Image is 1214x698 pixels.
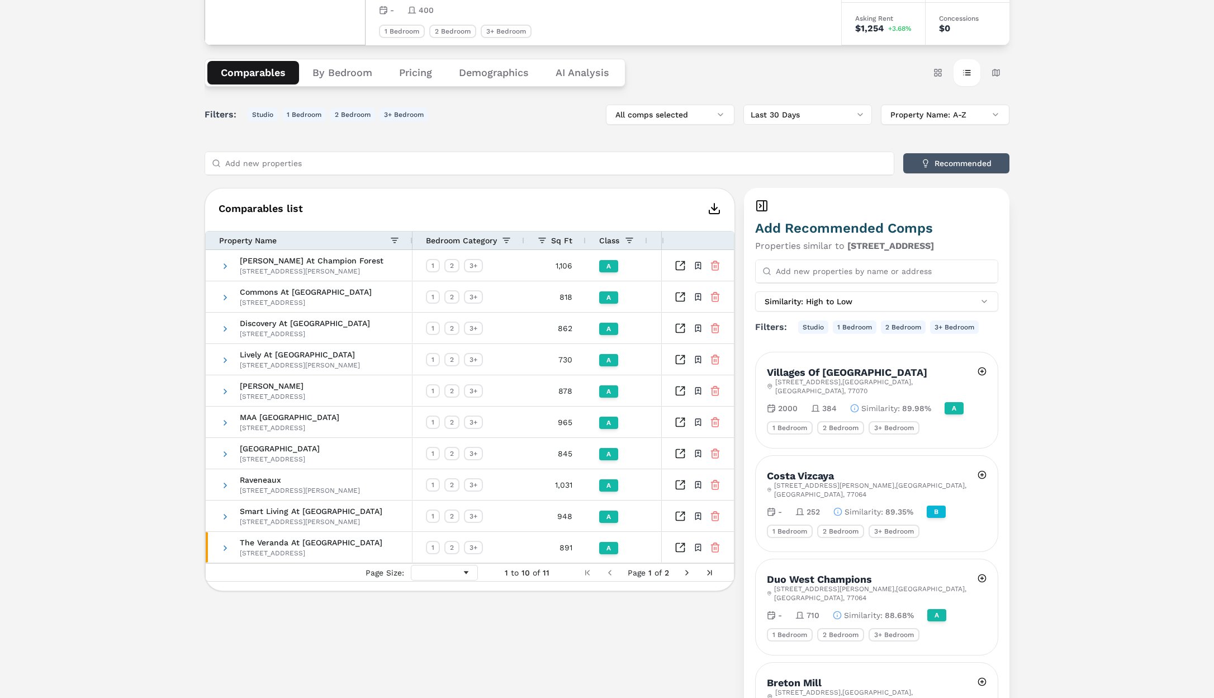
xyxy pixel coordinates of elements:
div: 2 [444,290,459,304]
span: of [533,568,540,577]
div: [STREET_ADDRESS][PERSON_NAME] [240,517,382,526]
div: 2 [444,510,459,523]
a: Inspect Comparables [675,323,686,334]
span: - [778,610,782,621]
button: Pricing [386,61,445,84]
span: 400 [419,4,434,16]
div: B [927,506,946,518]
span: [GEOGRAPHIC_DATA] [240,445,320,452]
span: 89.98% [902,403,931,414]
span: Comparables list [219,204,303,214]
div: $1,254 [855,24,884,33]
a: Inspect Comparables [675,260,686,271]
div: 3+ Bedroom [869,421,919,435]
button: 2 Bedroom [881,320,926,334]
div: 2 [444,416,459,429]
span: to [511,568,519,577]
div: A [599,511,618,523]
h2: Breton Mill [767,678,822,688]
span: 11 [543,568,549,577]
a: Inspect Comparables [675,542,686,553]
div: Concessions [939,15,996,22]
button: Similarity: High to Low [755,291,998,312]
div: 730 [524,344,586,375]
button: By Bedroom [299,61,386,84]
button: 1 Bedroom [833,320,876,334]
span: +3.68% [888,25,912,32]
span: [STREET_ADDRESS][PERSON_NAME] , [GEOGRAPHIC_DATA] , [GEOGRAPHIC_DATA] , 77064 [774,584,978,602]
a: Inspect Comparables [675,417,686,428]
div: A [599,417,618,429]
div: 382 [647,469,709,500]
button: AI Analysis [542,61,623,84]
div: A [599,291,618,304]
div: 1 [426,541,440,554]
div: 1,106 [524,250,586,281]
div: 3+ [464,447,483,460]
span: Property Name [219,236,277,245]
div: 1 [426,322,440,335]
input: Add new properties [225,152,887,174]
span: 1 [505,568,508,577]
span: Similarity : [844,610,883,621]
div: 1 [426,478,440,492]
div: [STREET_ADDRESS] [240,392,305,401]
span: Filters: [755,320,794,334]
span: Filters: [205,108,243,121]
div: 3+ [464,259,483,272]
span: 2 [665,568,669,577]
div: 284 [647,250,709,281]
div: 1 [426,290,440,304]
div: 316 [647,407,709,437]
div: [STREET_ADDRESS][PERSON_NAME] [240,361,360,370]
div: Last Page [705,568,714,577]
span: 88.68% [885,610,914,621]
div: Page Size [411,565,478,581]
div: 272 [647,438,709,469]
div: A [927,609,946,621]
div: 400 [647,532,709,563]
span: Discovery At [GEOGRAPHIC_DATA] [240,319,370,327]
span: of [655,568,662,577]
span: Similarity : [861,403,900,414]
button: Demographics [445,61,542,84]
div: 1 [426,384,440,398]
div: 2 [444,259,459,272]
div: 3+ [464,541,483,554]
div: First Page [583,568,592,577]
button: All comps selected [606,105,734,125]
span: 10 [521,568,530,577]
div: 2 Bedroom [429,25,476,38]
div: 3+ [464,384,483,398]
div: Next Page [682,568,691,577]
div: [STREET_ADDRESS] [240,298,372,307]
div: A [599,479,618,492]
span: Smart Living At [GEOGRAPHIC_DATA] [240,507,382,515]
span: Class [599,236,619,245]
div: 3+ [464,510,483,523]
h2: Costa Vizcaya [767,471,834,481]
div: A [599,323,618,335]
div: A [599,260,618,272]
div: 252 [647,281,709,312]
button: Recommended [903,153,1009,173]
h2: Add Recommended Comps [755,219,998,237]
div: 260 [647,313,709,343]
div: Page Size: [366,568,404,577]
div: 948 [524,501,586,531]
div: 891 [524,532,586,563]
span: [STREET_ADDRESS] [847,240,934,251]
span: 710 [807,610,819,621]
div: 1 Bedroom [767,525,813,538]
div: 1 [426,259,440,272]
div: [STREET_ADDRESS] [240,329,370,338]
div: 2 Bedroom [817,628,864,642]
span: Bedroom Category [426,236,497,245]
div: [STREET_ADDRESS] [240,423,339,432]
button: Studio [798,320,828,334]
div: 2 [444,447,459,460]
div: A [599,448,618,460]
div: 845 [524,438,586,469]
p: Properties similar to [755,239,998,253]
input: Add new properties by name or address [776,260,991,282]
